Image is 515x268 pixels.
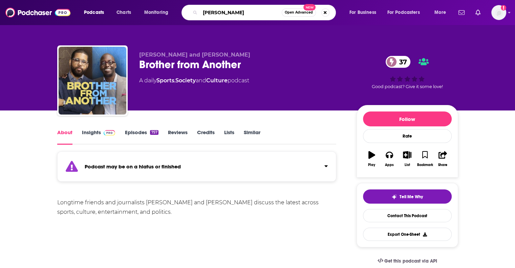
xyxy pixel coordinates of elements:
span: Tell Me Why [400,194,423,200]
button: open menu [140,7,177,18]
div: Play [368,163,375,167]
span: Open Advanced [285,11,313,14]
img: Brother from Another [59,47,126,115]
div: 757 [150,130,158,135]
span: More [434,8,446,17]
a: Lists [224,129,234,145]
span: [PERSON_NAME] and [PERSON_NAME] [139,51,250,58]
button: Export One-Sheet [363,228,452,241]
a: About [57,129,72,145]
div: List [405,163,410,167]
button: Show profile menu [491,5,506,20]
input: Search podcasts, credits, & more... [200,7,282,18]
span: 37 [392,56,410,68]
div: Longtime friends and journalists [PERSON_NAME] and [PERSON_NAME] discuss the latest across sports... [57,198,337,217]
a: Charts [112,7,135,18]
button: Open AdvancedNew [282,8,316,17]
button: open menu [79,7,113,18]
button: Follow [363,111,452,126]
button: open menu [345,7,385,18]
span: Logged in as GregKubie [491,5,506,20]
button: List [398,147,416,171]
a: Credits [197,129,215,145]
a: Similar [244,129,260,145]
div: Apps [385,163,394,167]
div: 37Good podcast? Give it some love! [357,51,458,94]
a: Episodes757 [125,129,158,145]
span: Good podcast? Give it some love! [372,84,443,89]
a: Contact This Podcast [363,209,452,222]
svg: Add a profile image [501,5,506,11]
img: tell me why sparkle [391,194,397,200]
img: User Profile [491,5,506,20]
div: A daily podcast [139,77,249,85]
div: Rate [363,129,452,143]
a: Sports [156,77,174,84]
span: For Business [349,8,376,17]
a: 37 [386,56,410,68]
strong: Podcast may be on a hiatus or finished [85,163,181,170]
span: Podcasts [84,8,104,17]
button: tell me why sparkleTell Me Why [363,189,452,204]
div: Share [438,163,447,167]
span: Charts [116,8,131,17]
a: Show notifications dropdown [473,7,483,18]
a: Reviews [168,129,188,145]
button: Share [434,147,451,171]
section: Click to expand status details [57,156,337,182]
div: Bookmark [417,163,433,167]
img: Podchaser - Follow, Share and Rate Podcasts [5,6,70,19]
button: Bookmark [416,147,434,171]
a: Show notifications dropdown [456,7,467,18]
button: Apps [381,147,398,171]
button: open menu [430,7,454,18]
span: For Podcasters [387,8,420,17]
span: Monitoring [144,8,168,17]
span: , [174,77,175,84]
button: open menu [383,7,430,18]
span: Get this podcast via API [384,258,437,264]
a: Culture [206,77,228,84]
img: Podchaser Pro [104,130,115,136]
div: Search podcasts, credits, & more... [188,5,342,20]
button: Play [363,147,381,171]
span: New [303,4,316,11]
a: Society [175,77,196,84]
a: InsightsPodchaser Pro [82,129,115,145]
span: and [196,77,206,84]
